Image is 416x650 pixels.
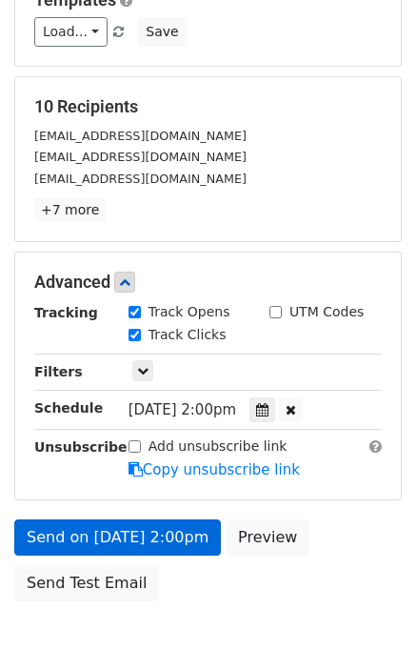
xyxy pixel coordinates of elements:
[149,302,230,322] label: Track Opens
[34,364,83,379] strong: Filters
[14,519,221,556] a: Send on [DATE] 2:00pm
[129,401,236,418] span: [DATE] 2:00pm
[34,198,106,222] a: +7 more
[129,461,300,478] a: Copy unsubscribe link
[34,150,247,164] small: [EMAIL_ADDRESS][DOMAIN_NAME]
[34,439,128,455] strong: Unsubscribe
[34,129,247,143] small: [EMAIL_ADDRESS][DOMAIN_NAME]
[321,559,416,650] iframe: Chat Widget
[289,302,364,322] label: UTM Codes
[34,305,98,320] strong: Tracking
[149,437,287,457] label: Add unsubscribe link
[226,519,309,556] a: Preview
[34,96,382,117] h5: 10 Recipients
[34,172,247,186] small: [EMAIL_ADDRESS][DOMAIN_NAME]
[137,17,187,47] button: Save
[34,17,108,47] a: Load...
[149,325,227,345] label: Track Clicks
[14,565,159,601] a: Send Test Email
[34,400,103,416] strong: Schedule
[34,272,382,293] h5: Advanced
